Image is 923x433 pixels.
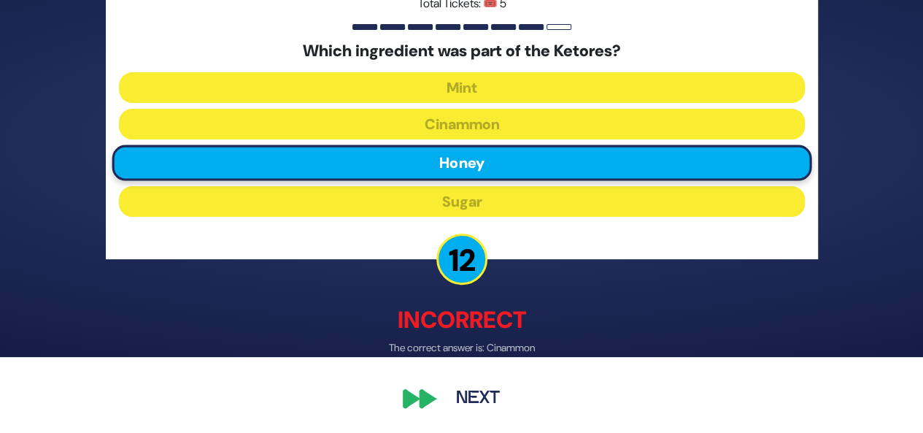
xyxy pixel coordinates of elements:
[119,42,805,61] h5: Which ingredient was part of the Ketores?
[119,187,805,218] button: Sugar
[106,303,818,338] p: Incorrect
[119,110,805,140] button: Cinammon
[112,145,811,181] button: Honey
[119,73,805,104] button: Mint
[436,383,520,416] button: Next
[106,341,818,356] p: The correct answer is: Cinammon
[436,234,487,286] p: 12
